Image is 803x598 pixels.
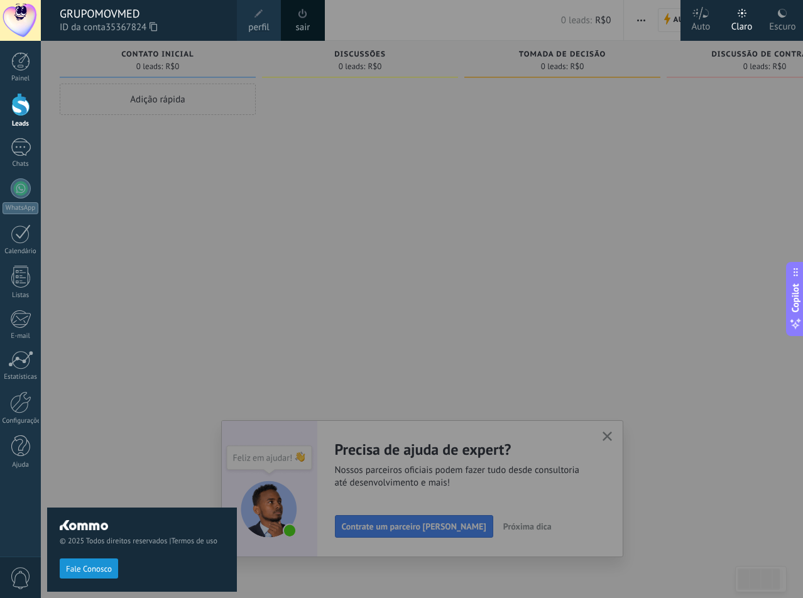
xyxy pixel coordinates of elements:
div: GRUPOMOVMED [60,7,224,21]
span: Fale Conosco [66,565,112,574]
a: Termos de uso [171,536,217,546]
div: Estatísticas [3,373,39,381]
span: ID da conta [60,21,224,35]
div: Listas [3,291,39,300]
div: Claro [731,8,753,41]
div: Calendário [3,247,39,256]
span: perfil [248,21,269,35]
div: Painel [3,75,39,83]
a: Fale Conosco [60,563,118,573]
div: E-mail [3,332,39,340]
div: Escuro [769,8,795,41]
span: 35367824 [106,21,157,35]
div: Configurações [3,417,39,425]
div: Ajuda [3,461,39,469]
span: © 2025 Todos direitos reservados | [60,536,224,546]
span: Copilot [789,284,802,313]
div: Chats [3,160,39,168]
a: sair [296,21,310,35]
div: Auto [692,8,711,41]
div: Leads [3,120,39,128]
div: WhatsApp [3,202,38,214]
button: Fale Conosco [60,558,118,579]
